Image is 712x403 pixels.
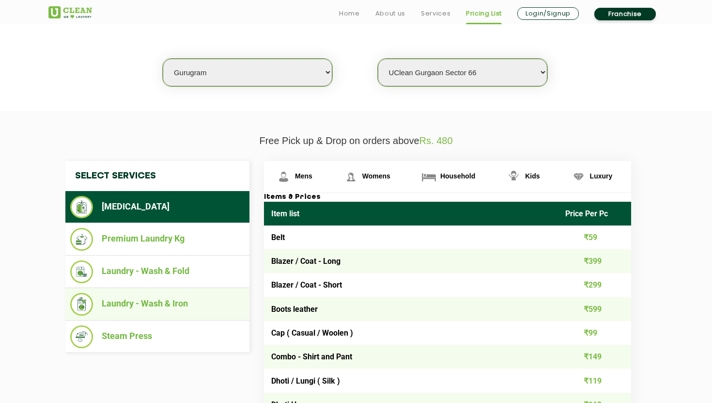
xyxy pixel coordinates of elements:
li: Steam Press [70,325,245,348]
img: Laundry - Wash & Iron [70,293,93,316]
td: ₹59 [558,226,632,249]
td: Blazer / Coat - Short [264,273,558,297]
li: Premium Laundry Kg [70,228,245,251]
td: Dhoti / Lungi ( Silk ) [264,369,558,392]
a: About us [375,8,405,19]
img: Laundry - Wash & Fold [70,260,93,283]
img: Kids [505,168,522,185]
a: Franchise [594,8,656,20]
td: Cap ( Casual / Woolen ) [264,321,558,345]
span: Mens [295,172,312,180]
td: ₹149 [558,345,632,369]
span: Rs. 480 [419,135,453,146]
td: Boots leather [264,297,558,321]
td: ₹119 [558,369,632,392]
img: Luxury [570,168,587,185]
h4: Select Services [65,161,249,191]
span: Kids [525,172,540,180]
td: Belt [264,226,558,249]
img: UClean Laundry and Dry Cleaning [48,6,92,18]
td: ₹599 [558,297,632,321]
span: Luxury [590,172,613,180]
img: Steam Press [70,325,93,348]
td: ₹99 [558,321,632,345]
li: Laundry - Wash & Iron [70,293,245,316]
img: Dry Cleaning [70,196,93,218]
li: Laundry - Wash & Fold [70,260,245,283]
a: Pricing List [466,8,502,19]
h3: Items & Prices [264,193,631,202]
img: Household [420,168,437,185]
a: Login/Signup [517,7,579,20]
a: Services [421,8,450,19]
p: Free Pick up & Drop on orders above [48,135,664,146]
th: Item list [264,202,558,226]
td: ₹299 [558,273,632,297]
span: Household [440,172,475,180]
a: Home [339,8,360,19]
span: Womens [362,172,390,180]
td: ₹399 [558,249,632,273]
li: [MEDICAL_DATA] [70,196,245,218]
th: Price Per Pc [558,202,632,226]
img: Womens [342,168,359,185]
td: Blazer / Coat - Long [264,249,558,273]
td: Combo - Shirt and Pant [264,345,558,369]
img: Premium Laundry Kg [70,228,93,251]
img: Mens [275,168,292,185]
